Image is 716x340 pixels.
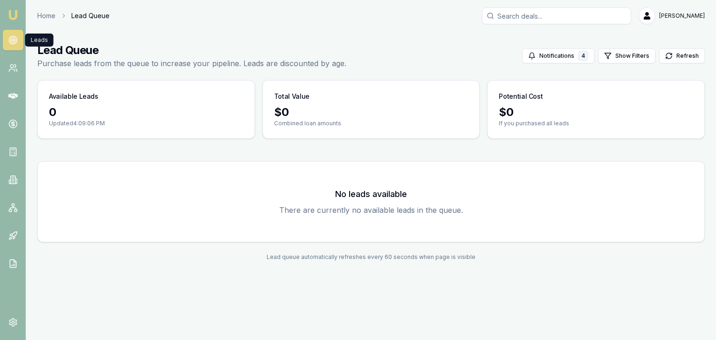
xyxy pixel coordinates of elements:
[37,253,705,261] div: Lead queue automatically refreshes every 60 seconds when page is visible
[37,43,346,58] h1: Lead Queue
[49,92,98,101] h3: Available Leads
[7,9,19,20] img: emu-icon-u.png
[499,105,693,120] div: $ 0
[274,120,468,127] p: Combined loan amounts
[37,11,110,20] nav: breadcrumb
[659,48,705,63] button: Refresh
[49,204,693,216] p: There are currently no available leads in the queue.
[37,58,346,69] p: Purchase leads from the queue to increase your pipeline. Leads are discounted by age.
[522,48,594,63] button: Notifications4
[499,120,693,127] p: If you purchased all leads
[49,188,693,201] h3: No leads available
[659,12,705,20] span: [PERSON_NAME]
[598,48,655,63] button: Show Filters
[49,105,243,120] div: 0
[71,11,110,20] span: Lead Queue
[482,7,631,24] input: Search deals
[578,51,588,61] div: 4
[25,34,54,47] div: Leads
[274,92,310,101] h3: Total Value
[499,92,543,101] h3: Potential Cost
[49,120,243,127] p: Updated 4:09:06 PM
[37,11,55,20] a: Home
[274,105,468,120] div: $ 0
